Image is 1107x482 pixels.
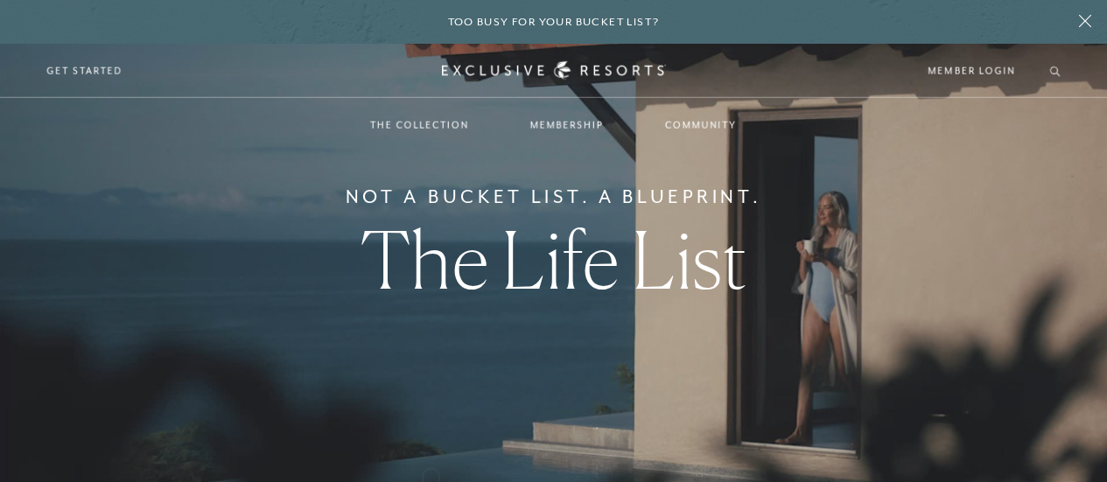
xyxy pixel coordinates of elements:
h1: The Life List [361,220,747,299]
a: Community [648,100,754,150]
a: The Collection [353,100,487,150]
h6: Too busy for your bucket list? [448,14,660,31]
a: Member Login [928,63,1015,79]
a: Get Started [46,63,123,79]
a: Membership [513,100,621,150]
h6: Not a bucket list. A blueprint. [346,183,762,211]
